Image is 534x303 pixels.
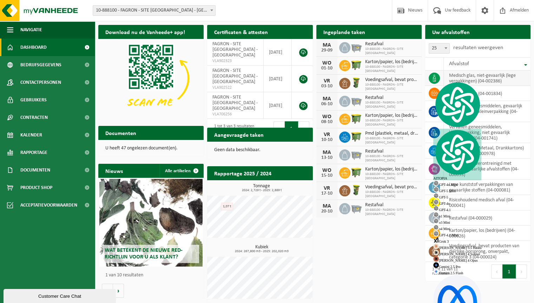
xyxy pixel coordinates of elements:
[433,193,481,199] div: GPT-5
[20,91,47,109] span: Gebruikers
[264,92,292,119] td: [DATE]
[365,149,418,154] span: Restafval
[433,180,481,187] div: GPT-4o Mini
[320,168,334,173] div: WO
[20,144,47,161] span: Rapportage
[444,101,530,122] td: vervallen geneesmiddelen, gevaarlijk (industrieel) in kleinverpakking (04-001742)
[433,269,481,275] div: Gemini 2.5 Flash
[429,43,450,54] span: 25
[105,146,197,151] p: U heeft 47 ongelezen document(en).
[320,48,334,53] div: 29-09
[320,150,334,155] div: MA
[365,77,418,83] span: Voedingsafval, bevat producten van dierlijke oorsprong, onverpakt, categorie 3
[433,243,439,249] img: claude-35-haiku.svg
[350,202,362,214] img: WB-2500-GAL-GY-04
[20,109,48,126] span: Contracten
[444,70,530,86] td: medisch glas, niet-gevaarlijk (lege verpakkingen) (04-002386)
[365,83,418,91] span: 10-888100 - FAGRON - SITE [GEOGRAPHIC_DATA]
[99,179,203,267] a: Wat betekent de nieuwe RED-richtlijn voor u als klant?
[4,288,117,303] iframe: chat widget
[433,199,481,206] div: GPT-4o
[433,129,481,176] img: logo.svg
[211,189,312,192] span: 2024: 2,729 t - 2025: 2,889 t
[320,102,334,107] div: 06-10
[425,25,477,39] h2: Uw afvalstoffen
[320,186,334,191] div: VR
[320,132,334,137] div: VR
[207,25,275,39] h2: Certificaten & attesten
[320,78,334,84] div: VR
[365,202,418,208] span: Restafval
[433,129,481,180] div: AITOPIA
[212,41,258,58] span: FAGRON - SITE [GEOGRAPHIC_DATA] - [GEOGRAPHIC_DATA]
[20,179,52,196] span: Product Shop
[444,159,530,180] td: opruimafval, verontreinigd met diverse gevaarlijke afvalstoffen (04-000093)
[433,218,481,224] div: o3 Mini
[212,85,258,90] span: VLA902522
[433,237,481,243] div: Grok 3
[433,187,439,192] img: gpt-black.svg
[433,243,481,250] div: [PERSON_NAME] 3.5 Haiku
[444,122,530,143] td: vervallen geneesmiddelen, kleinverpakking, niet gevaarlijk (industrieel) (04-001741)
[211,245,312,253] h3: Kubiek
[365,65,418,73] span: 10-888100 - FAGRON - SITE [GEOGRAPHIC_DATA]
[365,41,418,47] span: Restafval
[350,166,362,178] img: WB-1100-HPE-GN-50
[214,148,305,153] p: Geen data beschikbaar.
[365,119,418,127] span: 10-888100 - FAGRON - SITE [GEOGRAPHIC_DATA]
[350,148,362,160] img: WB-2500-GAL-GY-04
[433,187,481,193] div: GPT-5 Mini
[502,264,516,278] button: 1
[365,47,418,55] span: 10-888100 - FAGRON - SITE [GEOGRAPHIC_DATA]
[212,58,258,64] span: VLA902323
[261,180,312,194] a: Bekijk rapportage
[433,224,481,231] div: o4 Mini
[433,212,481,218] div: o1 Mini
[491,264,502,278] button: Previous
[433,256,481,262] div: [PERSON_NAME] 4 Opus
[365,190,418,198] span: 10-888100 - FAGRON - SITE [GEOGRAPHIC_DATA]
[320,114,334,120] div: WO
[298,121,309,135] button: Next
[433,231,481,237] div: GPT-4.1 Mini
[444,195,530,210] td: risicohoudend medisch afval (04-000041)
[365,167,418,172] span: Karton/papier, los (bedrijven)
[449,61,469,67] span: Afvalstof
[211,184,312,192] h3: Tonnage
[365,208,418,216] span: 10-888100 - FAGRON - SITE [GEOGRAPHIC_DATA]
[20,21,42,39] span: Navigatie
[444,241,530,262] td: voedingsafval, bevat producten van dierlijke oorsprong, onverpakt, categorie 3 (04-000024)
[20,74,61,91] span: Contactpersonen
[98,164,130,177] h2: Nieuws
[212,68,258,85] span: FAGRON - SITE [GEOGRAPHIC_DATA] - [GEOGRAPHIC_DATA]
[98,25,192,39] h2: Download nu de Vanheede+ app!
[98,126,143,140] h2: Documenten
[365,101,418,109] span: 10-888100 - FAGRON - SITE [GEOGRAPHIC_DATA]
[20,39,47,56] span: Dashboard
[320,137,334,142] div: 10-10
[98,39,204,118] img: Download de VHEPlus App
[444,180,530,195] td: lege kunststof verpakkingen van gevaarlijke stoffen (04-000081)
[350,113,362,124] img: WB-1100-HPE-GN-50
[93,6,215,15] span: 10-888100 - FAGRON - SITE BORNEM - BORNEM
[20,196,77,214] span: Acceptatievoorwaarden
[433,199,439,205] img: gpt-black.svg
[212,95,258,111] span: FAGRON - SITE [GEOGRAPHIC_DATA] - [GEOGRAPHIC_DATA]
[433,206,481,212] div: GPT-4.1
[365,154,418,163] span: 10-888100 - FAGRON - SITE [GEOGRAPHIC_DATA]
[433,218,439,224] img: gpt-black.svg
[211,121,254,136] div: 1 tot 3 van 3 resultaten
[350,77,362,89] img: WB-0060-HPE-GN-50
[20,161,50,179] span: Documenten
[320,191,334,196] div: 17-10
[444,210,530,225] td: restafval (04-000029)
[444,143,530,159] td: PMD (Plastiek, Metaal, Drankkartons) (bedrijven) (04-000978)
[320,173,334,178] div: 15-10
[316,25,372,39] h2: Ingeplande taken
[273,121,285,135] button: Previous
[320,203,334,209] div: MA
[433,212,439,217] img: gpt-black.svg
[365,131,418,136] span: Pmd (plastiek, metaal, drankkartons) (bedrijven)
[433,262,481,269] div: Gemini 2.5 Pro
